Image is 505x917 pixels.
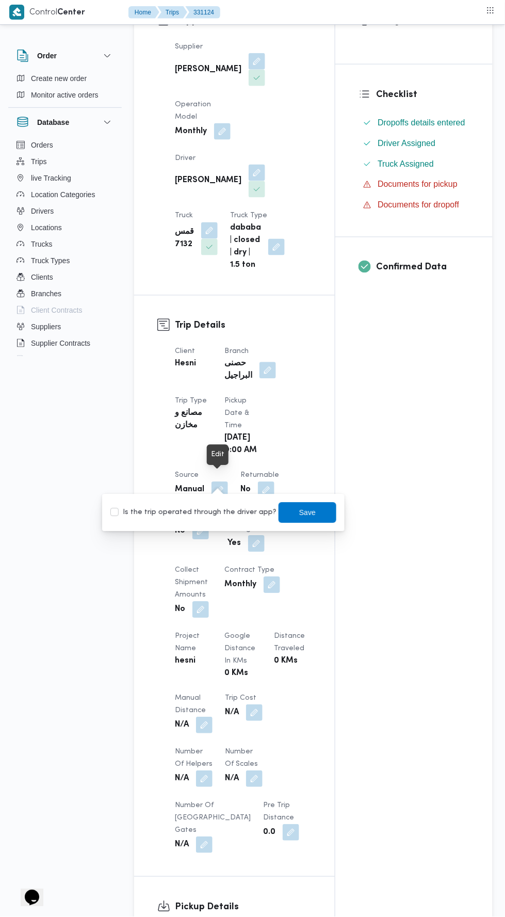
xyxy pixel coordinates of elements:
[12,269,118,285] button: Clients
[31,188,95,201] span: Location Categories
[225,749,258,768] span: Number of Scales
[175,695,206,714] span: Manual Distance
[12,137,118,153] button: Orders
[240,484,251,496] b: No
[175,472,199,479] span: Source
[175,213,193,219] span: Truck
[175,155,196,162] span: Driver
[175,348,195,355] span: Client
[175,567,208,599] span: Collect Shipment Amounts
[224,398,249,429] span: Pickup date & time
[31,238,52,250] span: Trucks
[31,304,83,316] span: Client Contracts
[12,236,118,252] button: Trucks
[12,219,118,236] button: Locations
[376,88,469,102] h3: Checklist
[175,358,196,371] b: Hesni
[110,507,276,519] label: Is the trip operated through the driver app?
[175,802,251,834] span: Number of [GEOGRAPHIC_DATA] Gates
[263,802,294,822] span: Pre Trip Distance
[185,6,220,19] button: 331124
[175,319,312,333] h3: Trip Details
[378,139,435,148] span: Driver Assigned
[8,137,122,360] div: Database
[157,6,187,19] button: Trips
[224,567,274,574] span: Contract Type
[230,213,267,219] span: Truck Type
[31,72,87,85] span: Create new order
[378,118,465,127] span: Dropoffs details entered
[299,507,316,519] span: Save
[12,351,118,368] button: Devices
[31,205,54,217] span: Drivers
[12,87,118,103] button: Monitor active orders
[12,252,118,269] button: Truck Types
[31,139,53,151] span: Orders
[230,222,261,272] b: dababa | closed | dry | 1.5 ton
[263,827,275,839] b: 0.0
[274,633,305,652] span: Distance Traveled
[359,135,469,152] button: Driver Assigned
[224,668,248,680] b: 0 KMs
[31,221,62,234] span: Locations
[12,170,118,186] button: live Tracking
[31,89,99,101] span: Monitor active orders
[224,348,249,355] span: Branch
[12,285,118,302] button: Branches
[175,408,210,432] b: مصانع و مخازن
[12,318,118,335] button: Suppliers
[12,335,118,351] button: Supplier Contracts
[359,115,469,131] button: Dropoffs details entered
[175,398,207,405] span: Trip Type
[31,172,71,184] span: live Tracking
[175,175,241,187] b: [PERSON_NAME]
[175,227,194,251] b: قمس 7132
[378,201,459,210] span: Documents for dropoff
[175,749,213,768] span: Number of Helpers
[279,503,336,523] button: Save
[175,839,189,851] b: N/A
[175,773,189,785] b: N/A
[378,117,465,129] span: Dropoffs details entered
[175,655,196,668] b: hesni
[9,5,24,20] img: X8yXhbKr1z7QwAAAABJRU5ErkJggg==
[175,604,185,616] b: No
[31,271,53,283] span: Clients
[378,199,459,212] span: Documents for dropoff
[31,287,61,300] span: Branches
[17,116,113,128] button: Database
[57,9,85,17] b: Center
[175,63,241,76] b: [PERSON_NAME]
[224,579,256,591] b: Monthly
[227,538,241,550] b: Yes
[12,203,118,219] button: Drivers
[12,186,118,203] button: Location Categories
[211,449,224,461] div: Edit
[175,484,204,496] b: Manual
[225,695,256,702] span: Trip Cost
[378,158,434,170] span: Truck Assigned
[378,180,458,189] span: Documents for pickup
[175,900,312,914] h3: Pickup Details
[175,719,189,732] b: N/A
[378,179,458,191] span: Documents for pickup
[175,125,207,138] b: Monthly
[240,472,279,479] span: Returnable
[359,156,469,172] button: Truck Assigned
[175,101,211,120] span: Operation Model
[274,655,298,668] b: 0 KMs
[225,773,239,785] b: N/A
[128,6,159,19] button: Home
[378,137,435,150] span: Driver Assigned
[12,153,118,170] button: Trips
[378,159,434,168] span: Truck Assigned
[175,525,185,538] b: No
[359,176,469,193] button: Documents for pickup
[359,197,469,214] button: Documents for dropoff
[225,707,239,719] b: N/A
[224,633,255,665] span: Google distance in KMs
[37,50,57,62] h3: Order
[31,155,47,168] span: Trips
[37,116,69,128] h3: Database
